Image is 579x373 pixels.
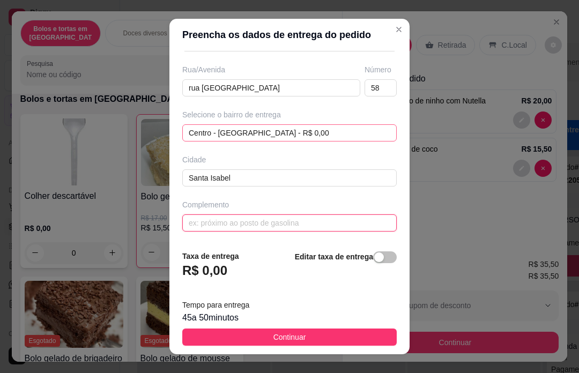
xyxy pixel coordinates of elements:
[182,329,397,346] button: Continuar
[365,79,397,96] input: Ex.: 44
[182,154,397,165] div: Cidade
[295,252,373,261] strong: Editar taxa de entrega
[182,64,360,75] div: Rua/Avenida
[182,199,397,210] div: Complemento
[182,252,239,260] strong: Taxa de entrega
[390,21,407,38] button: Close
[169,19,410,51] header: Preencha os dados de entrega do pedido
[273,331,306,343] span: Continuar
[182,311,397,324] div: 45 a 50 minutos
[182,169,397,186] input: Ex.: Santo André
[189,125,390,141] span: Centro - Santa Isabel - R$ 0,00
[182,214,397,232] input: ex: próximo ao posto de gasolina
[182,301,249,309] span: Tempo para entrega
[182,262,227,279] h3: R$ 0,00
[182,79,360,96] input: Ex.: Rua Oscar Freire
[182,109,397,120] div: Selecione o bairro de entrega
[365,64,397,75] div: Número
